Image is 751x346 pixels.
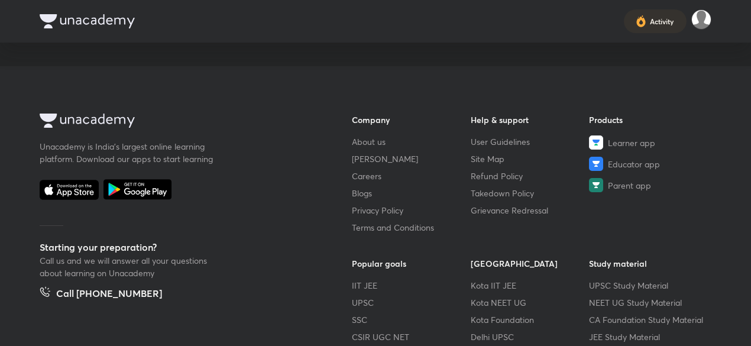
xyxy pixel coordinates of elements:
a: About us [352,135,471,148]
a: JEE Study Material [589,331,708,343]
a: [PERSON_NAME] [352,153,471,165]
a: NEET UG Study Material [589,296,708,309]
a: UPSC Study Material [589,279,708,292]
h6: Popular goals [352,257,471,270]
a: Call [PHONE_NUMBER] [40,286,162,303]
h6: Products [589,114,708,126]
a: Educator app [589,157,708,171]
img: Learner app [589,135,603,150]
a: User Guidelines [471,135,590,148]
a: SSC [352,313,471,326]
a: Kota Foundation [471,313,590,326]
a: Site Map [471,153,590,165]
a: Kota NEET UG [471,296,590,309]
span: Educator app [608,158,660,170]
h5: Call [PHONE_NUMBER] [56,286,162,303]
p: Unacademy is India’s largest online learning platform. Download our apps to start learning [40,140,217,165]
h6: Study material [589,257,708,270]
a: IIT JEE [352,279,471,292]
a: Delhi UPSC [471,331,590,343]
span: Parent app [608,179,651,192]
a: Parent app [589,178,708,192]
p: Call us and we will answer all your questions about learning on Unacademy [40,254,217,279]
a: Learner app [589,135,708,150]
img: Parent app [589,178,603,192]
a: Takedown Policy [471,187,590,199]
a: UPSC [352,296,471,309]
img: Company Logo [40,114,135,128]
h6: Company [352,114,471,126]
a: Terms and Conditions [352,221,471,234]
span: Learner app [608,137,655,149]
a: Refund Policy [471,170,590,182]
a: CA Foundation Study Material [589,313,708,326]
img: Aman raj [691,9,711,30]
a: Blogs [352,187,471,199]
a: Company Logo [40,114,314,131]
h6: [GEOGRAPHIC_DATA] [471,257,590,270]
a: CSIR UGC NET [352,331,471,343]
img: Educator app [589,157,603,171]
a: Grievance Redressal [471,204,590,216]
a: Kota IIT JEE [471,279,590,292]
a: Privacy Policy [352,204,471,216]
span: Careers [352,170,381,182]
a: Careers [352,170,471,182]
img: activity [636,14,646,28]
img: Company Logo [40,14,135,28]
h6: Help & support [471,114,590,126]
h5: Starting your preparation? [40,240,314,254]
